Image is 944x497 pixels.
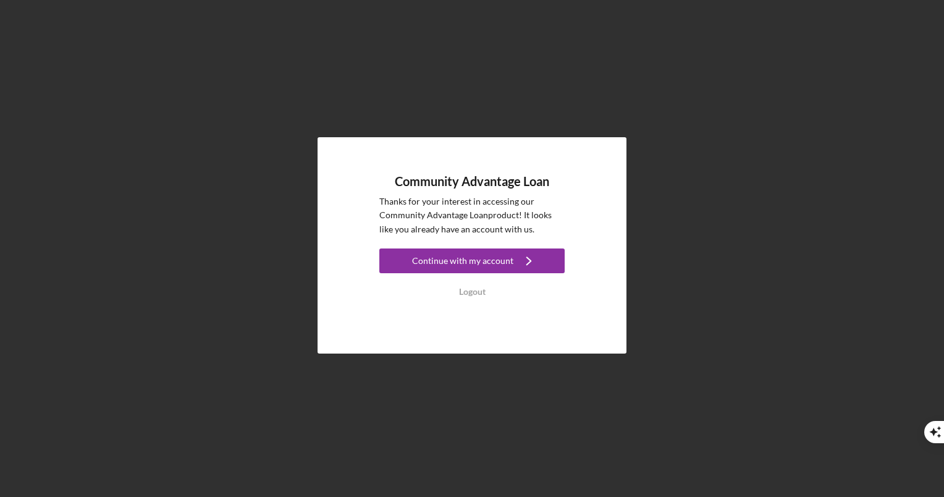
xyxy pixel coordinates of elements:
button: Logout [379,279,565,304]
button: Continue with my account [379,248,565,273]
div: Logout [459,279,486,304]
p: Thanks for your interest in accessing our Community Advantage Loan product! It looks like you alr... [379,195,565,236]
div: Continue with my account [412,248,513,273]
h4: Community Advantage Loan [395,174,549,189]
a: Continue with my account [379,248,565,276]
